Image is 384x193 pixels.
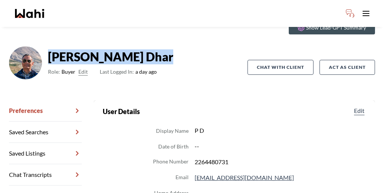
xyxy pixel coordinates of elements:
[247,60,313,75] button: Chat with client
[352,106,366,115] button: Edit
[9,143,82,164] a: Saved Listings
[100,67,157,76] span: a day ago
[289,21,375,34] button: Show Lead-GPT Summary
[358,6,373,21] button: Toggle open navigation menu
[306,24,366,31] p: Show Lead-GPT Summary
[100,68,134,75] span: Last Logged In:
[9,122,82,143] a: Saved Searches
[195,126,366,135] dd: P D
[175,173,189,183] dt: Email
[48,49,173,64] strong: [PERSON_NAME] Dhar
[319,60,375,75] button: Act as Client
[158,142,189,151] dt: Date of Birth
[103,106,140,117] h2: User Details
[9,46,42,79] img: ALV-UjWfA0oEuIw8V5K7gdQoAlcAAEqKYibCpPtB-dgtj7xszzcFglOisc2ZUmYqhu-dBVfCl9gM28W84kIUOWWxD3yBoZWZ6...
[48,67,60,76] span: Role:
[15,9,44,18] a: Wahi homepage
[195,157,366,167] dd: 2264480731
[156,126,189,135] dt: Display Name
[9,164,82,186] a: Chat Transcripts
[195,173,366,183] dd: [EMAIL_ADDRESS][DOMAIN_NAME]
[9,100,82,122] a: Preferences
[153,157,189,167] dt: Phone Number
[195,141,366,151] dd: --
[61,67,75,76] span: Buyer
[78,67,88,76] button: Edit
